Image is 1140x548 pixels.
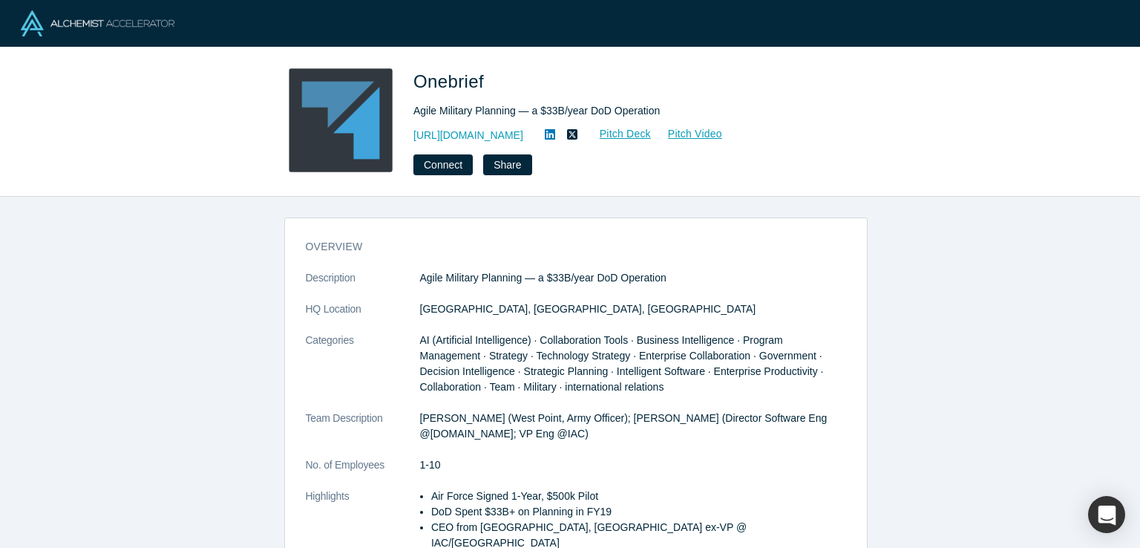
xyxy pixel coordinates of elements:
[583,125,652,143] a: Pitch Deck
[413,71,489,91] span: Onebrief
[306,301,420,333] dt: HQ Location
[306,270,420,301] dt: Description
[413,103,829,119] div: Agile Military Planning — a $33B/year DoD Operation
[431,504,846,520] li: DoD Spent $33B+ on Planning in FY19
[306,411,420,457] dt: Team Description
[306,333,420,411] dt: Categories
[420,411,846,442] p: [PERSON_NAME] (West Point, Army Officer); [PERSON_NAME] (Director Software Eng @[DOMAIN_NAME]; VP...
[289,68,393,172] img: Onebrief's Logo
[652,125,723,143] a: Pitch Video
[420,270,846,286] p: Agile Military Planning — a $33B/year DoD Operation
[420,301,846,317] dd: [GEOGRAPHIC_DATA], [GEOGRAPHIC_DATA], [GEOGRAPHIC_DATA]
[431,489,846,504] li: Air Force Signed 1-Year, $500k Pilot
[413,154,473,175] button: Connect
[21,10,174,36] img: Alchemist Logo
[420,334,824,393] span: AI (Artificial Intelligence) · Collaboration Tools · Business Intelligence · Program Management ·...
[483,154,531,175] button: Share
[306,457,420,489] dt: No. of Employees
[306,239,825,255] h3: overview
[420,457,846,473] dd: 1-10
[413,128,523,143] a: [URL][DOMAIN_NAME]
